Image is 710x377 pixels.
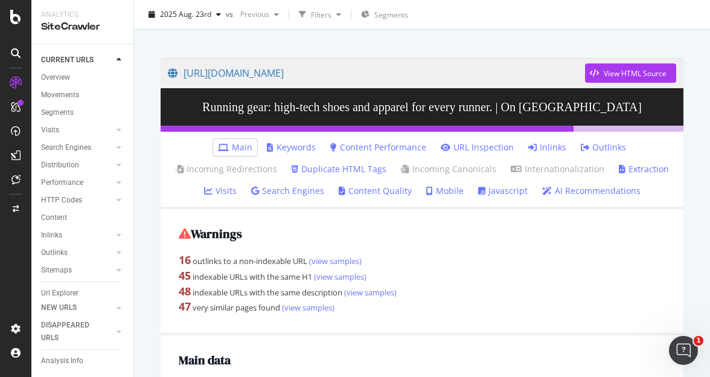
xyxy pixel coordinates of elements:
a: Content [41,211,125,224]
strong: 47 [179,299,191,314]
a: URL Inspection [441,141,514,153]
span: 2025 Aug. 23rd [160,9,211,19]
a: Visits [204,185,237,197]
a: Outlinks [581,141,626,153]
a: Extraction [619,163,669,175]
a: HTTP Codes [41,194,113,207]
h3: Running gear: high-tech shoes and apparel for every runner. | On [GEOGRAPHIC_DATA] [161,88,683,126]
strong: 48 [179,284,191,298]
a: Url Explorer [41,287,125,300]
a: Segments [41,106,125,119]
div: Search Engines [41,141,91,154]
button: Filters [294,5,346,24]
div: indexable URLs with the same H1 [179,268,665,284]
div: Url Explorer [41,287,78,300]
a: Incoming Redirections [175,163,277,175]
div: CURRENT URLS [41,54,94,66]
iframe: Intercom live chat [669,336,698,365]
strong: 16 [179,253,191,267]
span: Segments [374,10,408,20]
div: DISAPPEARED URLS [41,319,102,344]
a: Inlinks [41,229,113,242]
a: Search Engines [41,141,113,154]
a: Mobile [426,185,464,197]
div: Performance [41,176,83,189]
div: Distribution [41,159,79,172]
span: Previous [235,9,269,19]
strong: 45 [179,268,191,283]
div: Analysis Info [41,355,83,367]
button: Segments [356,5,413,24]
button: View HTML Source [585,63,676,83]
div: View HTML Source [604,68,667,79]
a: Search Engines [251,185,324,197]
a: Content Quality [339,185,412,197]
a: NEW URLS [41,301,113,314]
div: outlinks to a non-indexable URL [179,253,665,268]
a: Distribution [41,159,113,172]
h2: Main data [179,353,665,367]
a: CURRENT URLS [41,54,113,66]
h2: Warnings [179,227,665,240]
a: (view samples) [280,302,334,313]
a: Outlinks [41,246,113,259]
a: Incoming Canonicals [401,163,496,175]
a: AI Recommendations [542,185,641,197]
div: indexable URLs with the same description [179,284,665,300]
a: Overview [41,71,125,84]
button: 2025 Aug. 23rd [144,5,226,24]
a: Sitemaps [41,264,113,277]
div: SiteCrawler [41,20,124,34]
a: Inlinks [528,141,566,153]
a: Visits [41,124,113,137]
a: Main [218,141,252,153]
a: (view samples) [342,287,397,298]
a: Javascript [478,185,528,197]
div: Movements [41,89,79,101]
a: (view samples) [307,256,362,266]
div: Content [41,211,67,224]
div: Segments [41,106,74,119]
a: Movements [41,89,125,101]
div: Overview [41,71,70,84]
div: Visits [41,124,59,137]
div: Inlinks [41,229,62,242]
div: NEW URLS [41,301,77,314]
div: Outlinks [41,246,68,259]
a: Internationalization [511,163,604,175]
div: Filters [311,9,331,19]
a: Performance [41,176,113,189]
div: Sitemaps [41,264,72,277]
div: very similar pages found [179,299,665,315]
button: Previous [235,5,284,24]
div: HTTP Codes [41,194,82,207]
a: DISAPPEARED URLS [41,319,113,344]
div: Analytics [41,10,124,20]
a: [URL][DOMAIN_NAME] [168,58,585,88]
a: (view samples) [312,271,366,282]
a: Content Performance [330,141,426,153]
a: Keywords [267,141,316,153]
a: Analysis Info [41,355,125,367]
a: Duplicate HTML Tags [292,163,386,175]
span: 1 [694,336,703,346]
span: vs [226,9,235,19]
